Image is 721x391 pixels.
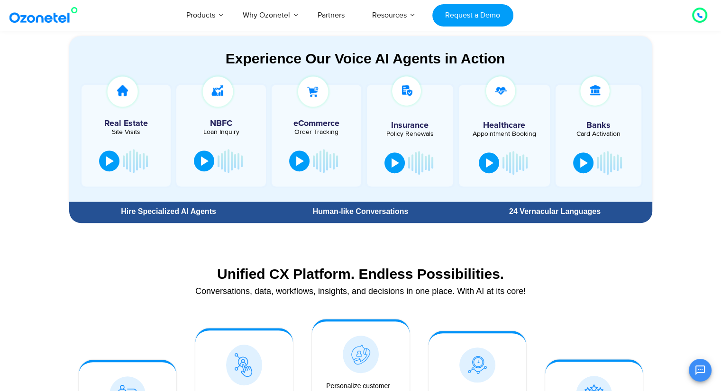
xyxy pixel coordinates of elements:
div: Hire Specialized AI Agents [74,208,264,215]
button: Open chat [689,359,712,382]
h5: NBFC [181,119,261,128]
h5: eCommerce [276,119,356,128]
div: Unified CX Platform. Endless Possibilities. [74,266,648,282]
div: Appointment Booking [466,131,543,137]
div: Policy Renewals [372,131,448,137]
h5: Real Estate [86,119,166,128]
div: Site Visits [86,129,166,135]
h5: Healthcare [466,121,543,130]
div: Card Activation [560,131,637,137]
div: Human-like Conversations [268,208,453,215]
div: Order Tracking [276,129,356,135]
div: Loan Inquiry [181,129,261,135]
div: Conversations, data, workflows, insights, and decisions in one place. With AI at its core! [74,287,648,295]
h5: Banks [560,121,637,130]
div: 24 Vernacular Languages [462,208,647,215]
a: Request a Demo [432,4,513,27]
div: Experience Our Voice AI Agents in Action [79,50,652,67]
h5: Insurance [372,121,448,130]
